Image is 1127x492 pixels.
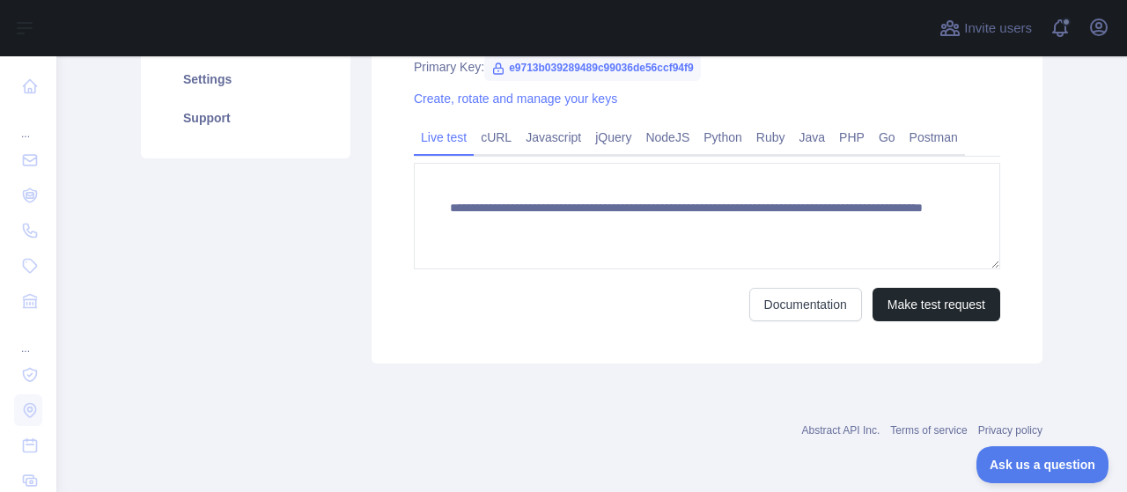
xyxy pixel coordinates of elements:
[519,123,588,151] a: Javascript
[872,123,902,151] a: Go
[484,55,701,81] span: e9713b039289489c99036de56ccf94f9
[638,123,696,151] a: NodeJS
[832,123,872,151] a: PHP
[978,424,1042,437] a: Privacy policy
[873,288,1000,321] button: Make test request
[976,446,1109,483] iframe: Toggle Customer Support
[162,99,329,137] a: Support
[749,288,862,321] a: Documentation
[414,92,617,106] a: Create, rotate and manage your keys
[588,123,638,151] a: jQuery
[802,424,880,437] a: Abstract API Inc.
[414,58,1000,76] div: Primary Key:
[749,123,792,151] a: Ruby
[14,106,42,141] div: ...
[890,424,967,437] a: Terms of service
[162,60,329,99] a: Settings
[964,18,1032,39] span: Invite users
[936,14,1035,42] button: Invite users
[474,123,519,151] a: cURL
[902,123,965,151] a: Postman
[414,123,474,151] a: Live test
[14,320,42,356] div: ...
[792,123,833,151] a: Java
[696,123,749,151] a: Python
